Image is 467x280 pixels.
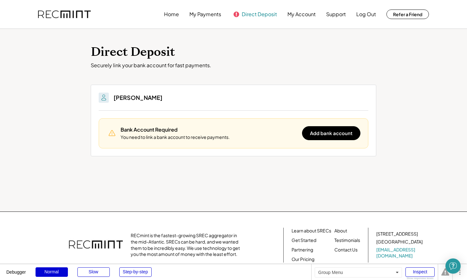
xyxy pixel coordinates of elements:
a: Contact Us [334,247,358,253]
div: Inspect [405,267,435,277]
div: Securely link your bank account for fast payments. [91,62,376,69]
img: recmint-logotype%403x.png [69,234,123,256]
div: [GEOGRAPHIC_DATA] [376,239,423,245]
button: Support [326,8,346,21]
div: You need to link a bank account to receive payments. [121,134,230,140]
img: recmint-logotype%403x.png [38,10,91,18]
div: Normal [36,267,68,277]
a: [EMAIL_ADDRESS][DOMAIN_NAME] [376,247,424,259]
div: Show responsive boxes [405,277,435,280]
div: Slow [77,267,110,277]
button: My Account [287,8,316,21]
button: Log Out [356,8,376,21]
a: Learn about SRECs [292,228,331,234]
div: Bank Account Required [121,126,178,133]
a: About [334,228,347,234]
a: Partnering [292,247,313,253]
div: [STREET_ADDRESS] [376,231,418,237]
div: RECmint is the fastest-growing SREC aggregator in the mid-Atlantic. SRECs can be hard, and we wan... [131,232,243,257]
div: Debugger [6,264,26,274]
button: Home [164,8,179,21]
div: Group Menu [315,267,402,277]
div: Step-by-step [119,267,152,277]
img: People.svg [100,94,108,101]
div: Open Intercom Messenger [445,258,461,274]
a: Our Pricing [292,256,314,263]
button: Direct Deposit [242,8,277,21]
a: Get Started [292,237,316,244]
button: Add bank account [302,126,360,140]
a: Testimonials [334,237,360,244]
h3: [PERSON_NAME] [114,94,162,101]
h1: Direct Deposit [91,45,376,60]
button: Refer a Friend [386,10,429,19]
button: My Payments [189,8,221,21]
